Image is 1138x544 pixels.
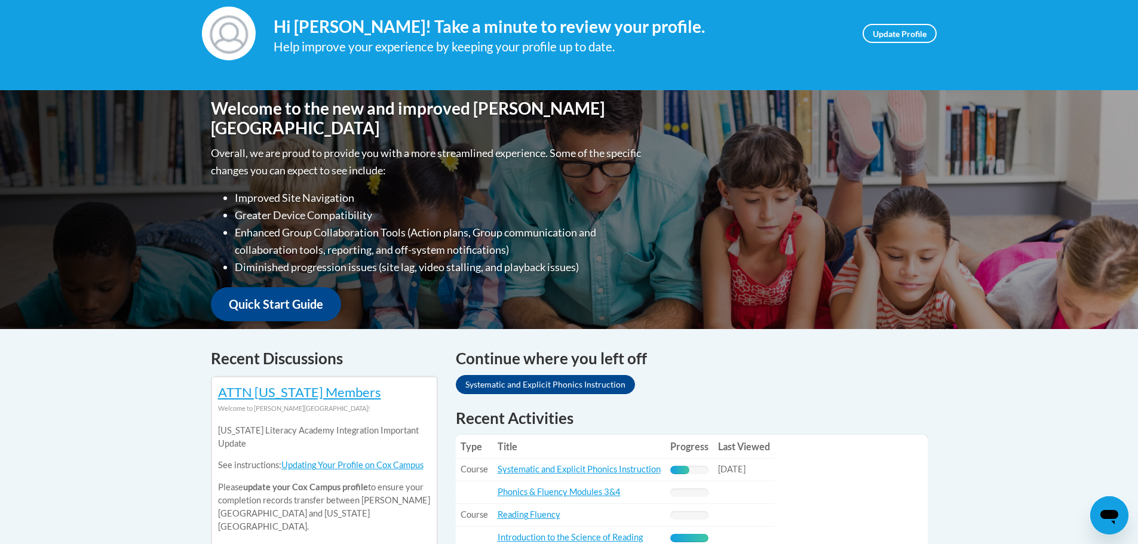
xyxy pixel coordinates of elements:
[461,464,488,474] span: Course
[243,482,368,492] b: update your Cox Campus profile
[202,7,256,60] img: Profile Image
[718,464,746,474] span: [DATE]
[498,487,621,497] a: Phonics & Fluency Modules 3&4
[456,375,635,394] a: Systematic and Explicit Phonics Instruction
[218,415,431,542] div: Please to ensure your completion records transfer between [PERSON_NAME][GEOGRAPHIC_DATA] and [US_...
[461,509,488,520] span: Course
[665,435,713,459] th: Progress
[456,435,493,459] th: Type
[211,287,341,321] a: Quick Start Guide
[456,407,928,429] h1: Recent Activities
[456,347,928,370] h4: Continue where you left off
[498,532,643,542] a: Introduction to the Science of Reading
[493,435,665,459] th: Title
[218,459,431,472] p: See instructions:
[218,402,431,415] div: Welcome to [PERSON_NAME][GEOGRAPHIC_DATA]!
[498,464,661,474] a: Systematic and Explicit Phonics Instruction
[670,466,689,474] div: Progress, %
[1090,496,1128,534] iframe: Button to launch messaging window
[670,534,708,542] div: Progress, %
[211,347,438,370] h4: Recent Discussions
[235,259,644,276] li: Diminished progression issues (site lag, video stalling, and playback issues)
[211,145,644,179] p: Overall, we are proud to provide you with a more streamlined experience. Some of the specific cha...
[218,424,431,450] p: [US_STATE] Literacy Academy Integration Important Update
[498,509,560,520] a: Reading Fluency
[211,99,644,139] h1: Welcome to the new and improved [PERSON_NAME][GEOGRAPHIC_DATA]
[281,460,424,470] a: Updating Your Profile on Cox Campus
[235,207,644,224] li: Greater Device Compatibility
[274,17,845,37] h4: Hi [PERSON_NAME]! Take a minute to review your profile.
[274,37,845,57] div: Help improve your experience by keeping your profile up to date.
[235,224,644,259] li: Enhanced Group Collaboration Tools (Action plans, Group communication and collaboration tools, re...
[713,435,775,459] th: Last Viewed
[863,24,937,43] a: Update Profile
[235,189,644,207] li: Improved Site Navigation
[218,384,381,400] a: ATTN [US_STATE] Members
